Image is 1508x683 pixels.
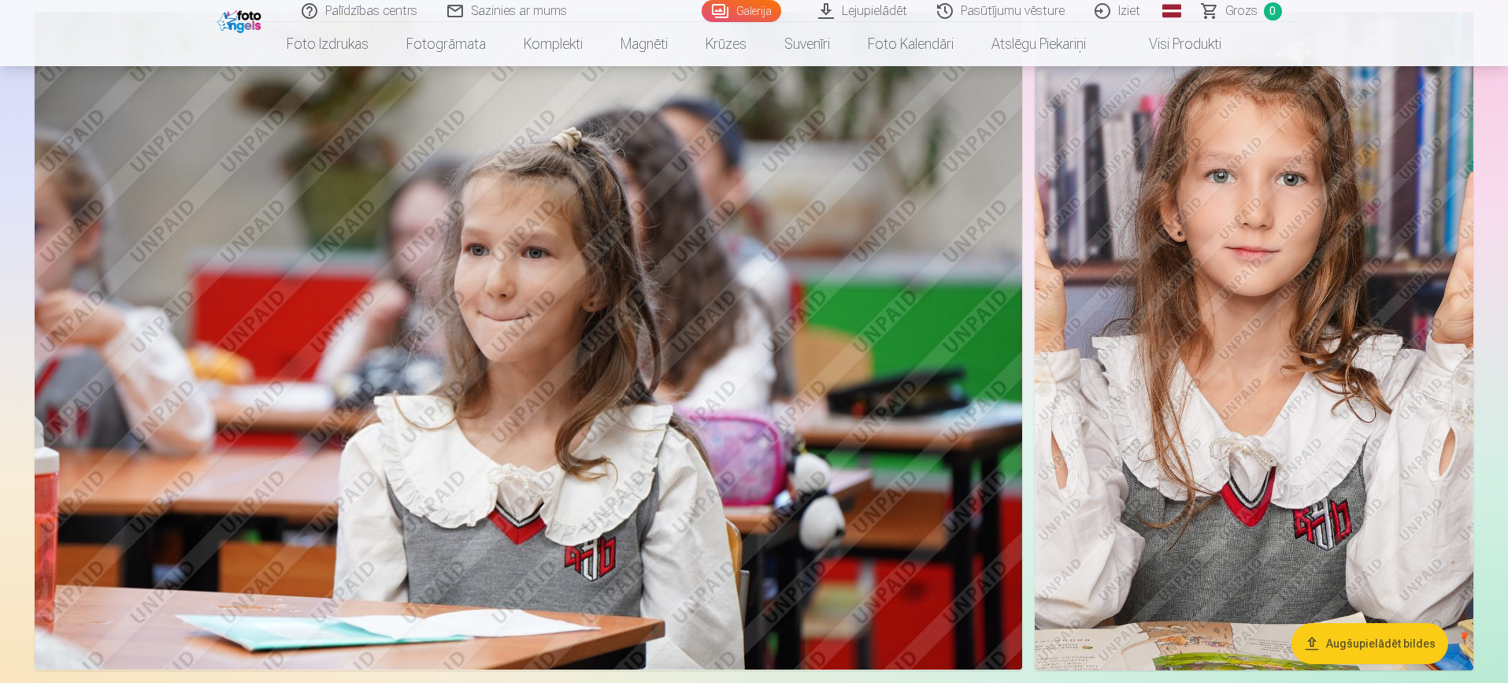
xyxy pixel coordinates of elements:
[602,22,687,66] a: Magnēti
[1264,2,1282,20] span: 0
[687,22,765,66] a: Krūzes
[1291,623,1448,664] button: Augšupielādēt bildes
[505,22,602,66] a: Komplekti
[765,22,849,66] a: Suvenīri
[849,22,973,66] a: Foto kalendāri
[1225,2,1258,20] span: Grozs
[973,22,1105,66] a: Atslēgu piekariņi
[268,22,387,66] a: Foto izdrukas
[387,22,505,66] a: Fotogrāmata
[217,6,265,33] img: /fa1
[1105,22,1240,66] a: Visi produkti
